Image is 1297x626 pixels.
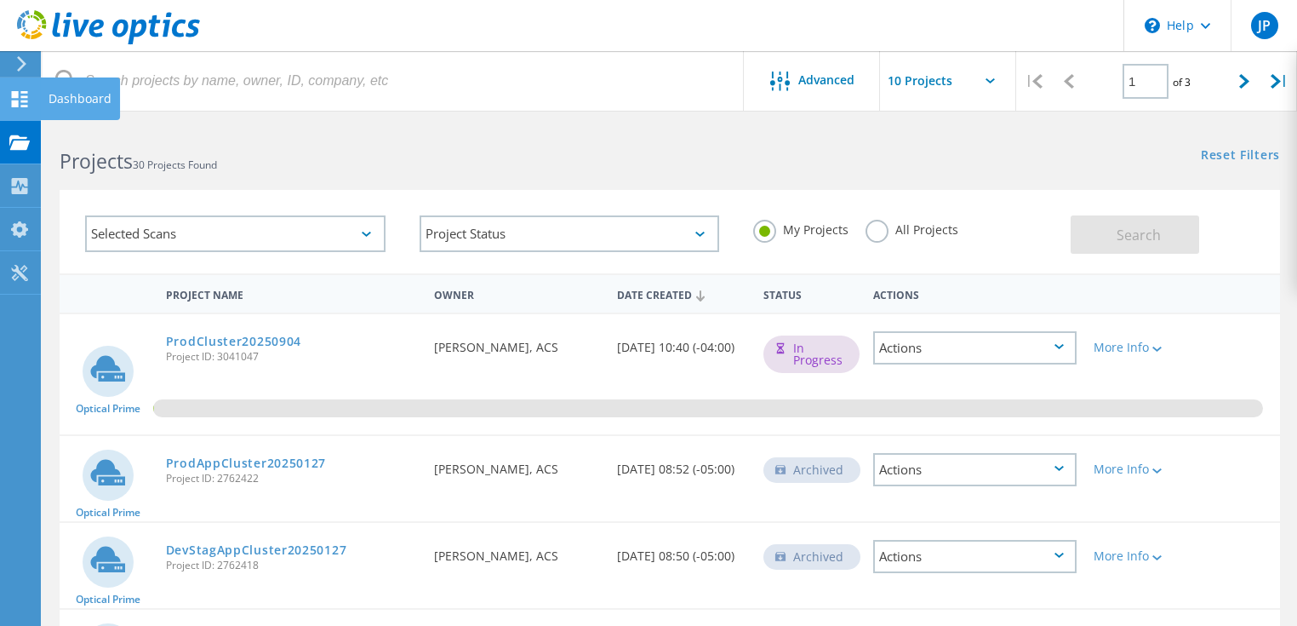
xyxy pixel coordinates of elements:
[1094,550,1174,562] div: More Info
[609,523,755,579] div: [DATE] 08:50 (-05:00)
[426,436,609,492] div: [PERSON_NAME], ACS
[763,336,860,373] div: In Progress
[1094,463,1174,475] div: More Info
[1094,342,1174,353] div: More Info
[166,336,301,347] a: ProdCluster20250904
[1016,51,1051,112] div: |
[609,314,755,370] div: [DATE] 10:40 (-04:00)
[153,399,154,415] span: 0.08%
[166,560,417,571] span: Project ID: 2762418
[798,74,854,86] span: Advanced
[1145,18,1160,33] svg: \n
[133,158,217,172] span: 30 Projects Found
[85,215,386,252] div: Selected Scans
[420,215,720,252] div: Project Status
[60,147,133,175] b: Projects
[426,523,609,579] div: [PERSON_NAME], ACS
[1201,149,1280,164] a: Reset Filters
[866,220,958,236] label: All Projects
[753,220,848,236] label: My Projects
[873,540,1076,573] div: Actions
[43,51,745,111] input: Search projects by name, owner, ID, company, etc
[873,453,1076,486] div: Actions
[76,594,140,605] span: Optical Prime
[1117,226,1161,244] span: Search
[763,544,860,570] div: Archived
[166,352,417,362] span: Project ID: 3041047
[1258,19,1271,32] span: JP
[1173,75,1191,89] span: of 3
[1071,215,1199,254] button: Search
[166,457,326,469] a: ProdAppCluster20250127
[763,457,860,483] div: Archived
[17,36,200,48] a: Live Optics Dashboard
[755,278,865,309] div: Status
[49,93,111,105] div: Dashboard
[865,278,1084,309] div: Actions
[76,508,140,518] span: Optical Prime
[873,331,1076,365] div: Actions
[426,278,609,309] div: Owner
[609,278,755,310] div: Date Created
[1262,51,1297,112] div: |
[76,404,140,414] span: Optical Prime
[609,436,755,492] div: [DATE] 08:52 (-05:00)
[166,544,347,556] a: DevStagAppCluster20250127
[426,314,609,370] div: [PERSON_NAME], ACS
[157,278,426,309] div: Project Name
[166,474,417,484] span: Project ID: 2762422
